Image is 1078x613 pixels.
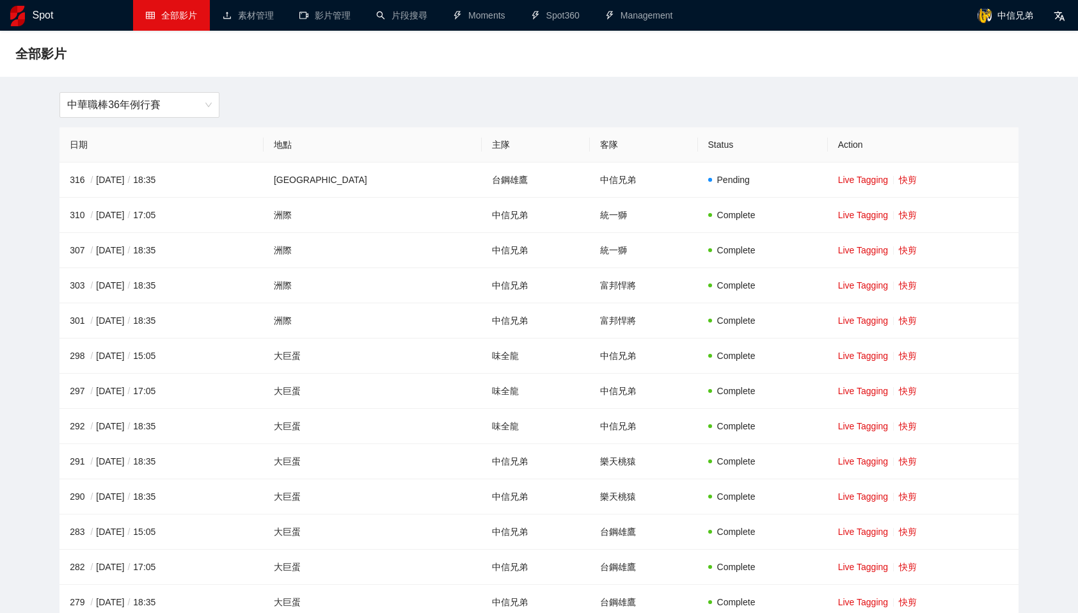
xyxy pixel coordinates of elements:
td: 301 [DATE] 18:35 [59,303,264,338]
span: Pending [717,175,750,185]
th: 日期 [59,127,264,163]
td: 大巨蛋 [264,374,482,409]
td: 洲際 [264,198,482,233]
td: 洲際 [264,268,482,303]
td: 中信兄弟 [482,303,590,338]
a: 快剪 [899,175,917,185]
td: 307 [DATE] 18:35 [59,233,264,268]
img: avatar [977,8,992,23]
a: upload素材管理 [223,10,274,20]
a: Live Tagging [838,245,888,255]
td: 283 [DATE] 15:05 [59,514,264,550]
td: 大巨蛋 [264,444,482,479]
span: / [87,491,96,502]
td: 台鋼雄鷹 [590,514,698,550]
td: 洲際 [264,303,482,338]
span: / [124,386,133,396]
td: 統一獅 [590,233,698,268]
td: 291 [DATE] 18:35 [59,444,264,479]
a: Live Tagging [838,527,888,537]
td: [GEOGRAPHIC_DATA] [264,163,482,198]
span: / [124,351,133,361]
span: / [87,351,96,361]
a: Live Tagging [838,386,888,396]
span: Complete [717,210,756,220]
a: Live Tagging [838,421,888,431]
a: Live Tagging [838,456,888,466]
a: Live Tagging [838,210,888,220]
span: / [124,315,133,326]
span: / [87,597,96,607]
a: thunderboltSpot360 [531,10,580,20]
a: Live Tagging [838,491,888,502]
td: 大巨蛋 [264,409,482,444]
a: 快剪 [899,527,917,537]
span: / [124,245,133,255]
span: Complete [717,315,756,326]
a: thunderboltMoments [453,10,505,20]
a: 快剪 [899,315,917,326]
a: 快剪 [899,456,917,466]
th: 地點 [264,127,482,163]
td: 大巨蛋 [264,514,482,550]
a: 快剪 [899,421,917,431]
span: Complete [717,597,756,607]
a: 快剪 [899,562,917,572]
a: Live Tagging [838,315,888,326]
span: / [124,175,133,185]
a: Live Tagging [838,597,888,607]
td: 統一獅 [590,198,698,233]
a: Live Tagging [838,175,888,185]
td: 290 [DATE] 18:35 [59,479,264,514]
td: 中信兄弟 [590,409,698,444]
td: 303 [DATE] 18:35 [59,268,264,303]
td: 中信兄弟 [482,550,590,585]
a: thunderboltManagement [605,10,673,20]
img: logo [10,6,25,26]
a: 快剪 [899,597,917,607]
td: 297 [DATE] 17:05 [59,374,264,409]
td: 中信兄弟 [482,268,590,303]
a: 快剪 [899,386,917,396]
td: 洲際 [264,233,482,268]
span: / [87,562,96,572]
a: 快剪 [899,210,917,220]
td: 大巨蛋 [264,550,482,585]
span: Complete [717,386,756,396]
span: / [124,456,133,466]
span: / [87,210,96,220]
span: / [87,175,96,185]
td: 富邦悍將 [590,268,698,303]
td: 中信兄弟 [590,374,698,409]
span: Complete [717,245,756,255]
th: Status [698,127,828,163]
a: 快剪 [899,245,917,255]
a: search片段搜尋 [376,10,427,20]
span: / [87,280,96,291]
td: 大巨蛋 [264,479,482,514]
td: 282 [DATE] 17:05 [59,550,264,585]
td: 中信兄弟 [590,163,698,198]
th: Action [828,127,1019,163]
a: video-camera影片管理 [299,10,351,20]
a: Live Tagging [838,351,888,361]
span: Complete [717,456,756,466]
th: 主隊 [482,127,590,163]
th: 客隊 [590,127,698,163]
span: / [87,456,96,466]
span: Complete [717,421,756,431]
span: / [124,562,133,572]
span: Complete [717,280,756,291]
td: 中信兄弟 [482,479,590,514]
td: 富邦悍將 [590,303,698,338]
span: 全部影片 [161,10,197,20]
td: 中信兄弟 [482,198,590,233]
td: 樂天桃猿 [590,479,698,514]
td: 味全龍 [482,338,590,374]
td: 中信兄弟 [482,514,590,550]
span: Complete [717,527,756,537]
a: 快剪 [899,280,917,291]
span: / [87,421,96,431]
span: / [87,245,96,255]
span: 全部影片 [15,44,67,64]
